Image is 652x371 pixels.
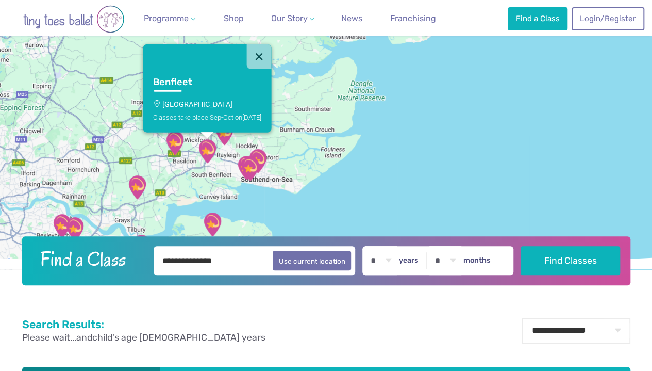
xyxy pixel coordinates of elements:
button: Close [246,44,271,69]
div: Classes take place Sep-Oct on [153,113,261,121]
div: The Gerald Miskin Memorial Hall [124,230,158,264]
div: The Stables [233,151,267,185]
span: child's age [DEMOGRAPHIC_DATA] years [92,332,265,343]
h3: Benfleet [153,76,243,88]
div: The Birches Scout Hut [207,116,241,150]
p: [GEOGRAPHIC_DATA] [153,100,261,108]
span: Programme [144,13,189,23]
div: Orsett Village Hall [120,170,154,204]
div: The Mick Jagger Centre [58,212,92,246]
div: St Mary‘s island community centre [186,233,220,267]
p: and [22,331,265,344]
a: Open this area in Google Maps (opens a new window) [3,256,37,269]
span: Shop [224,13,244,23]
span: Franchising [390,13,436,23]
a: Find a Class [508,7,567,30]
div: High halstow village hall [195,207,229,241]
button: Use current location [273,251,352,270]
a: Programme [140,8,199,29]
div: Saint Peter's Church Youth Hall [241,144,275,178]
div: 360 Play [158,126,192,160]
img: tiny toes ballet [12,5,136,33]
label: years [399,256,419,265]
button: Find Classes [521,246,620,275]
a: Shop [220,8,248,29]
a: Franchising [386,8,440,29]
span: Please wait... [22,332,76,343]
a: Benfleet[GEOGRAPHIC_DATA]Classes take place Sep-Oct on[DATE] [143,69,271,133]
span: News [341,13,362,23]
span: Our Story [271,13,307,23]
div: St George's Church Hall [190,134,224,168]
label: months [463,256,491,265]
div: Leigh Community Centre [229,151,263,185]
div: @ The Studio Leigh [233,152,267,186]
span: [DATE] [242,113,261,121]
a: News [337,8,366,29]
a: Login/Register [572,7,644,30]
h2: Find a Class [32,246,146,272]
img: Google [3,256,37,269]
div: Hall Place Sports Pavilion [45,209,79,243]
a: Our Story [266,8,318,29]
h2: Search Results: [22,318,265,331]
